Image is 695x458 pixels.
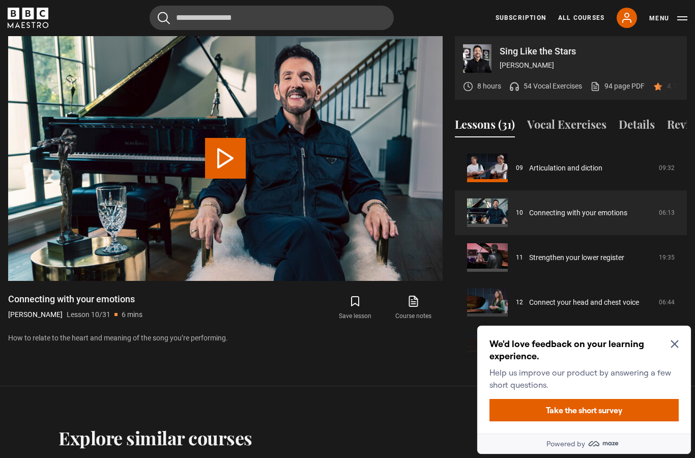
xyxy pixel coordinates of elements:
[326,293,384,323] button: Save lesson
[67,309,110,320] p: Lesson 10/31
[16,45,201,69] p: Help us improve our product by answering a few short questions.
[529,163,602,174] a: Articulation and diction
[16,16,201,41] h2: We'd love feedback on your learning experience.
[4,112,218,132] a: Powered by maze
[8,36,443,280] video-js: Video Player
[649,13,687,23] button: Toggle navigation
[455,116,515,137] button: Lessons (31)
[524,81,582,92] p: 54 Vocal Exercises
[496,13,546,22] a: Subscription
[529,297,639,308] a: Connect your head and chest voice
[205,138,246,179] button: Play Lesson Connecting with your emotions
[150,6,394,30] input: Search
[385,293,443,323] a: Course notes
[500,47,679,56] p: Sing Like the Stars
[477,81,501,92] p: 8 hours
[16,77,206,100] button: Take the short survey
[122,309,142,320] p: 6 mins
[590,81,645,92] a: 94 page PDF
[59,427,252,448] h2: Explore similar courses
[619,116,655,137] button: Details
[197,18,206,26] button: Close Maze Prompt
[4,4,218,132] div: Optional study invitation
[8,309,63,320] p: [PERSON_NAME]
[8,333,443,343] p: How to relate to the heart and meaning of the song you’re performing.
[529,252,624,263] a: Strengthen your lower register
[158,12,170,24] button: Submit the search query
[8,293,142,305] h1: Connecting with your emotions
[558,13,604,22] a: All Courses
[527,116,606,137] button: Vocal Exercises
[8,8,48,28] svg: BBC Maestro
[500,60,679,71] p: [PERSON_NAME]
[529,208,627,218] a: Connecting with your emotions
